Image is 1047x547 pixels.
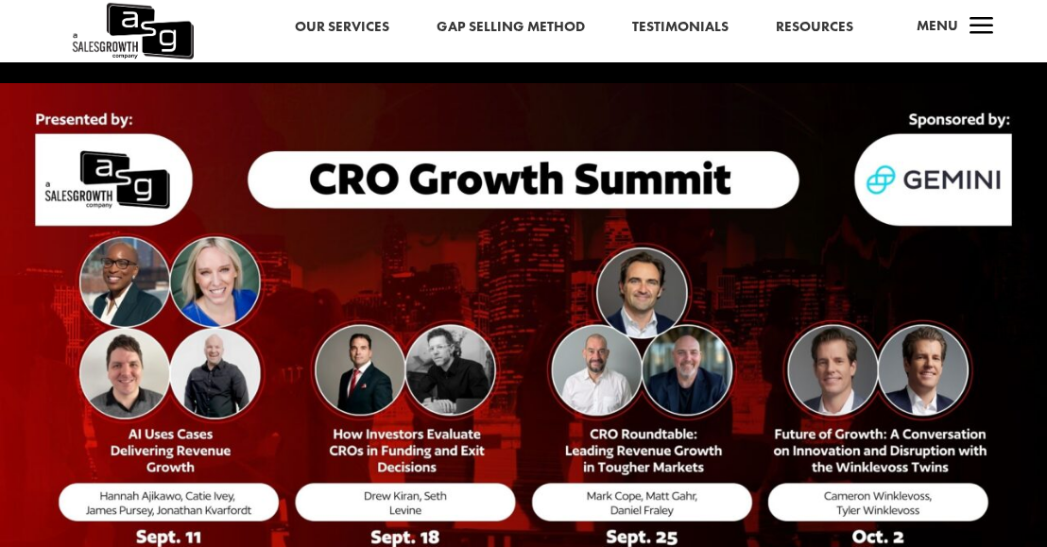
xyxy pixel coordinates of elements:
a: Testimonials [632,15,729,40]
span: Menu [917,16,958,35]
a: Gap Selling Method [437,15,585,40]
a: Our Services [295,15,389,40]
span: a [963,9,1001,46]
a: Resources [776,15,853,40]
